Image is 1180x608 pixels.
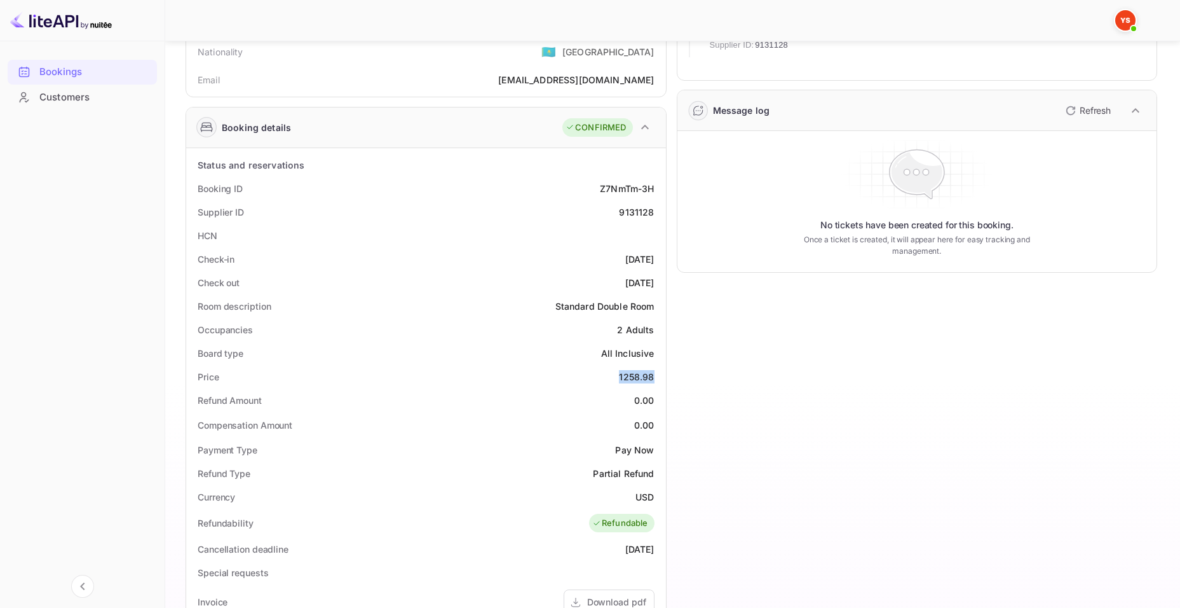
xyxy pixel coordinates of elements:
button: Collapse navigation [71,575,94,598]
div: [DATE] [625,276,654,289]
div: Supplier ID [198,205,244,219]
div: [DATE] [625,542,654,556]
div: Message log [713,104,770,117]
div: 9131128 [619,205,654,219]
div: Partial Refund [593,467,654,480]
p: Refresh [1080,104,1111,117]
div: [GEOGRAPHIC_DATA] [562,45,654,59]
div: Booking details [222,121,291,134]
div: Email [198,73,220,86]
div: Cancellation deadline [198,542,288,556]
div: Payment Type [198,443,257,457]
div: USD [635,490,654,504]
div: Board type [198,347,243,360]
div: Refundable [592,517,648,530]
div: Refund Amount [198,394,262,407]
div: 1258.98 [619,370,654,383]
div: Z7NmTm-3H [600,182,654,195]
div: Refundability [198,516,254,530]
div: Refund Type [198,467,250,480]
div: 0.00 [634,394,654,407]
div: Room description [198,300,271,313]
img: LiteAPI logo [10,10,112,31]
p: Once a ticket is created, it will appear here for easy tracking and management. [788,234,1046,257]
div: Pay Now [615,443,654,457]
div: Compensation Amount [198,418,292,432]
div: Bookings [8,60,157,85]
a: Customers [8,85,157,109]
div: HCN [198,229,217,242]
div: Special requests [198,566,268,579]
p: No tickets have been created for this booking. [820,219,1014,231]
div: Check-in [198,252,234,266]
div: CONFIRMED [566,121,626,134]
div: Standard Double Room [555,300,654,313]
div: Status and reservations [198,158,304,172]
div: Customers [8,85,157,110]
button: Refresh [1058,100,1116,121]
div: All Inclusive [601,347,654,360]
div: Nationality [198,45,243,59]
span: 9131128 [755,39,788,52]
div: Booking ID [198,182,243,195]
div: Bookings [39,65,151,79]
div: 0.00 [634,418,654,432]
div: Check out [198,276,240,289]
div: Price [198,370,219,383]
div: [DATE] [625,252,654,266]
img: Yandex Support [1115,10,1136,31]
a: Bookings [8,60,157,83]
span: Supplier ID: [710,39,754,52]
div: Occupancies [198,323,253,336]
div: 2 Adults [617,323,654,336]
span: United States [541,40,556,63]
div: [EMAIL_ADDRESS][DOMAIN_NAME] [498,73,654,86]
div: Currency [198,490,235,504]
div: Customers [39,90,151,105]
